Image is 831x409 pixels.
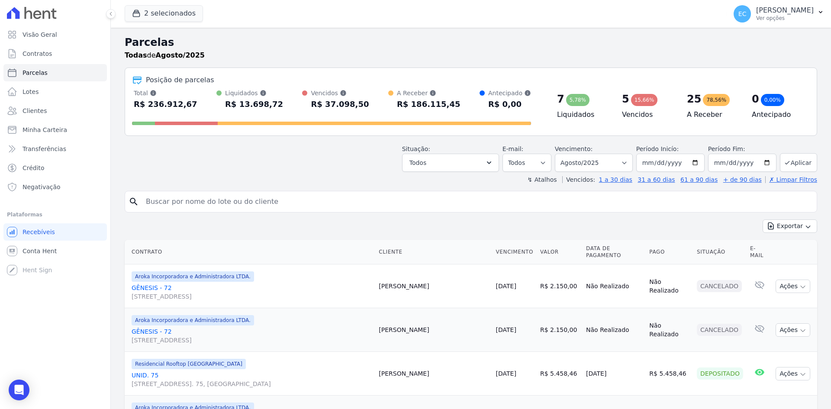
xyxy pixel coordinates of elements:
div: R$ 0,00 [488,97,531,111]
th: Data de Pagamento [583,240,646,264]
td: R$ 5.458,46 [537,352,583,396]
button: Ações [776,323,810,337]
strong: Agosto/2025 [156,51,205,59]
h2: Parcelas [125,35,817,50]
span: Recebíveis [23,228,55,236]
th: Cliente [375,240,492,264]
a: Negativação [3,178,107,196]
label: Vencidos: [562,176,595,183]
span: Aroka Incorporadora e Administradora LTDA. [132,315,254,325]
a: Recebíveis [3,223,107,241]
a: 31 a 60 dias [638,176,675,183]
th: Valor [537,240,583,264]
span: Negativação [23,183,61,191]
td: Não Realizado [583,308,646,352]
a: ✗ Limpar Filtros [765,176,817,183]
button: 2 selecionados [125,5,203,22]
a: [DATE] [496,283,516,290]
td: R$ 5.458,46 [646,352,693,396]
a: [DATE] [496,326,516,333]
label: ↯ Atalhos [527,176,557,183]
div: Liquidados [225,89,283,97]
span: Aroka Incorporadora e Administradora LTDA. [132,271,254,282]
span: Contratos [23,49,52,58]
span: Parcelas [23,68,48,77]
button: Ações [776,280,810,293]
td: Não Realizado [646,264,693,308]
p: de [125,50,205,61]
div: 5 [622,92,629,106]
div: 0 [752,92,759,106]
span: Crédito [23,164,45,172]
label: Período Fim: [708,145,776,154]
button: EC [PERSON_NAME] Ver opções [727,2,831,26]
td: R$ 2.150,00 [537,308,583,352]
h4: A Receber [687,109,738,120]
th: Pago [646,240,693,264]
td: Não Realizado [583,264,646,308]
label: Situação: [402,145,430,152]
span: EC [738,11,747,17]
a: GÊNESIS - 72[STREET_ADDRESS] [132,283,372,301]
strong: Todas [125,51,147,59]
div: 7 [557,92,564,106]
label: Período Inicío: [636,145,679,152]
div: R$ 37.098,50 [311,97,369,111]
i: search [129,196,139,207]
span: [STREET_ADDRESS] [132,292,372,301]
a: + de 90 dias [723,176,762,183]
a: 1 a 30 dias [599,176,632,183]
th: Contrato [125,240,375,264]
div: Cancelado [697,324,742,336]
a: Lotes [3,83,107,100]
div: R$ 236.912,67 [134,97,197,111]
td: Não Realizado [646,308,693,352]
span: Conta Hent [23,247,57,255]
a: [DATE] [496,370,516,377]
span: [STREET_ADDRESS]. 75, [GEOGRAPHIC_DATA] [132,380,372,388]
h4: Antecipado [752,109,803,120]
th: E-mail [747,240,773,264]
button: Ações [776,367,810,380]
div: Depositado [697,367,743,380]
td: [PERSON_NAME] [375,352,492,396]
div: 25 [687,92,701,106]
td: R$ 2.150,00 [537,264,583,308]
div: R$ 13.698,72 [225,97,283,111]
a: Crédito [3,159,107,177]
div: Posição de parcelas [146,75,214,85]
div: A Receber [397,89,461,97]
label: E-mail: [502,145,524,152]
button: Aplicar [780,153,817,172]
div: Cancelado [697,280,742,292]
input: Buscar por nome do lote ou do cliente [141,193,813,210]
button: Todos [402,154,499,172]
td: [DATE] [583,352,646,396]
span: Todos [409,158,426,168]
label: Vencimento: [555,145,593,152]
a: Visão Geral [3,26,107,43]
span: Visão Geral [23,30,57,39]
a: Contratos [3,45,107,62]
a: 61 a 90 dias [680,176,718,183]
a: Parcelas [3,64,107,81]
p: [PERSON_NAME] [756,6,814,15]
th: Vencimento [493,240,537,264]
div: 5,78% [566,94,589,106]
span: Clientes [23,106,47,115]
p: Ver opções [756,15,814,22]
a: Conta Hent [3,242,107,260]
div: Plataformas [7,209,103,220]
a: Clientes [3,102,107,119]
h4: Vencidos [622,109,673,120]
span: Transferências [23,145,66,153]
td: [PERSON_NAME] [375,308,492,352]
h4: Liquidados [557,109,608,120]
div: 0,00% [761,94,784,106]
div: Vencidos [311,89,369,97]
div: 78,56% [703,94,730,106]
a: GÊNESIS - 72[STREET_ADDRESS] [132,327,372,345]
button: Exportar [763,219,817,233]
div: Open Intercom Messenger [9,380,29,400]
div: Total [134,89,197,97]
